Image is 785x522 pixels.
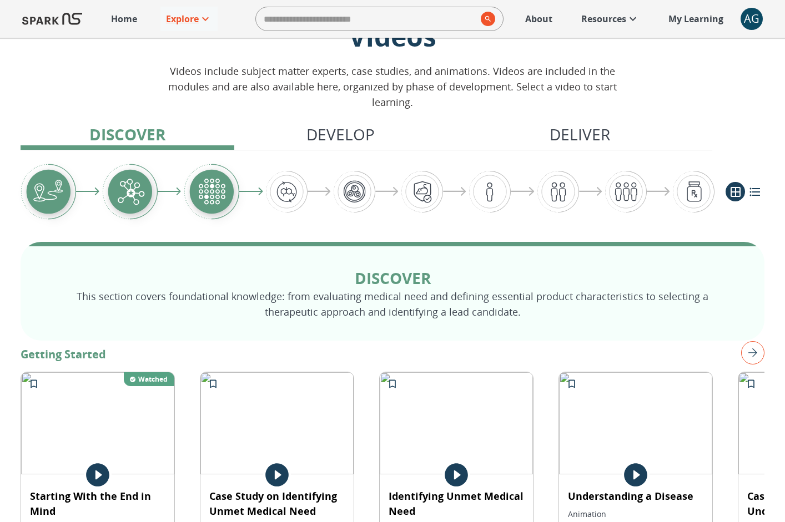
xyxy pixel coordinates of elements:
[22,6,82,32] img: Logo of SPARK at Stanford
[746,378,757,389] svg: Add to My Learning
[389,489,524,519] p: Identifying Unmet Medical Need
[375,187,399,196] img: arrow-right
[308,187,331,196] img: arrow-right
[387,378,398,389] svg: Add to My Learning
[647,187,670,196] img: arrow-right
[511,187,534,196] img: arrow-right
[239,187,263,196] img: arrow-right
[576,7,645,31] a: Resources
[138,374,168,384] p: Watched
[581,12,626,26] p: Resources
[21,346,764,363] p: Getting Started
[741,8,763,30] div: AG
[160,7,218,31] a: Explore
[568,508,703,520] p: Animation
[21,164,714,220] div: Graphic showing the progression through the Discover, Develop, and Deliver pipeline, highlighting...
[166,12,199,26] p: Explore
[56,267,729,288] p: Discover
[663,7,729,31] a: My Learning
[76,187,99,196] img: arrow-right
[306,123,375,146] p: Develop
[745,182,764,201] button: list view
[726,182,745,201] button: grid view
[520,7,558,31] a: About
[105,7,143,31] a: Home
[30,489,165,519] p: Starting With the End in Mind
[566,378,577,389] svg: Add to My Learning
[56,288,729,320] p: This section covers foundational knowledge: from evaluating medical need and defining essential p...
[208,378,219,389] svg: Add to My Learning
[151,63,635,110] p: Videos include subject matter experts, case studies, and animations. Videos are included in the m...
[158,187,181,196] img: arrow-right
[443,187,466,196] img: arrow-right
[28,378,39,389] svg: Add to My Learning
[568,489,703,504] p: Understanding a Disease
[668,12,723,26] p: My Learning
[209,489,345,519] p: Case Study on Identifying Unmet Medical Need
[476,7,495,31] button: search
[89,123,165,146] p: Discover
[737,337,764,369] button: right
[525,12,552,26] p: About
[111,12,137,26] p: Home
[741,8,763,30] button: account of current user
[579,187,602,196] img: arrow-right
[550,123,610,146] p: Deliver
